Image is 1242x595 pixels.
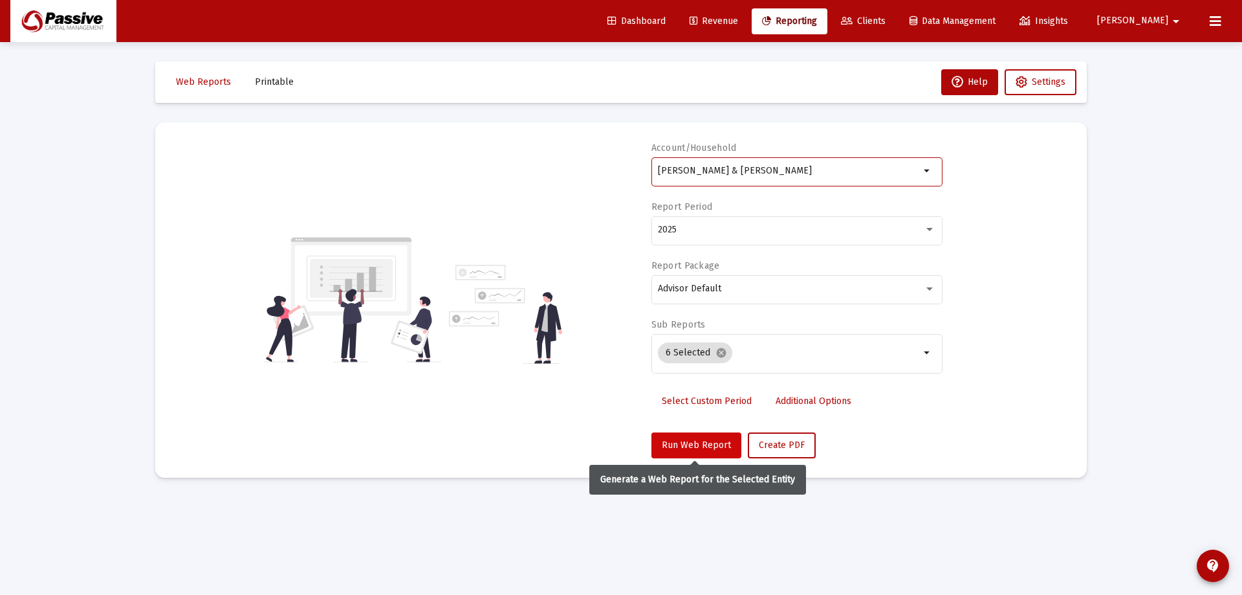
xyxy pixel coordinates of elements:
[920,345,935,361] mat-icon: arrow_drop_down
[245,69,304,95] button: Printable
[1205,558,1221,574] mat-icon: contact_support
[20,8,107,34] img: Dashboard
[658,224,677,235] span: 2025
[752,8,827,34] a: Reporting
[597,8,676,34] a: Dashboard
[651,260,720,271] label: Report Package
[255,76,294,87] span: Printable
[651,319,706,330] label: Sub Reports
[1082,8,1199,34] button: [PERSON_NAME]
[690,16,738,27] span: Revenue
[941,69,998,95] button: Help
[831,8,896,34] a: Clients
[748,432,816,458] button: Create PDF
[662,396,752,407] span: Select Custom Period
[449,265,562,364] img: reporting-alt
[762,16,817,27] span: Reporting
[658,283,721,294] span: Advisor Default
[910,16,996,27] span: Data Management
[759,440,805,451] span: Create PDF
[658,342,732,363] mat-chip: 6 Selected
[920,163,935,179] mat-icon: arrow_drop_down
[176,76,231,87] span: Web Reports
[658,166,920,176] input: Search or select an account or household
[1097,16,1168,27] span: [PERSON_NAME]
[166,69,241,95] button: Web Reports
[1032,76,1065,87] span: Settings
[841,16,886,27] span: Clients
[679,8,748,34] a: Revenue
[715,347,727,359] mat-icon: cancel
[607,16,666,27] span: Dashboard
[1005,69,1076,95] button: Settings
[651,142,737,153] label: Account/Household
[952,76,988,87] span: Help
[658,340,920,366] mat-chip-list: Selection
[1019,16,1068,27] span: Insights
[651,432,741,458] button: Run Web Report
[776,396,851,407] span: Additional Options
[651,201,713,212] label: Report Period
[1168,8,1184,34] mat-icon: arrow_drop_down
[899,8,1006,34] a: Data Management
[1009,8,1078,34] a: Insights
[662,440,731,451] span: Run Web Report
[263,236,441,364] img: reporting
